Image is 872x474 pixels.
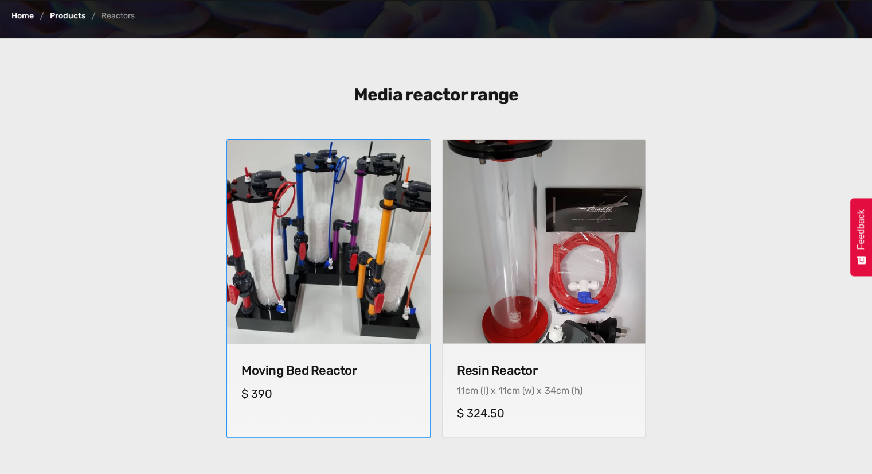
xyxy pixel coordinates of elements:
div: cm (w) x [507,385,542,396]
div: cm (h) [556,385,582,396]
h4: Resin Reactor [457,363,631,378]
img: Resin Reactor [443,140,645,343]
div: 34 [545,385,556,396]
div: 11 [457,385,465,396]
h4: Moving Bed Reactor [241,363,415,378]
a: Products [50,12,85,20]
a: Moving Bed ReactorMoving Bed ReactorMoving Bed Reactor$ 390 [226,139,430,437]
h5: $ 324.50 [457,406,631,420]
h3: Media reactor range [216,84,657,105]
h5: $ 390 [241,387,415,401]
span: Feedback [856,209,866,250]
img: Moving Bed Reactor [222,135,435,348]
a: Home [11,12,34,20]
a: Resin ReactorResin ReactorResin Reactor11cm (l) x11cm (w) x34cm (h)$ 324.50 [442,139,646,437]
div: cm (l) x [465,385,496,396]
div: Reactors [101,12,135,20]
div: 11 [499,385,507,396]
button: Feedback - Show survey [850,198,872,276]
